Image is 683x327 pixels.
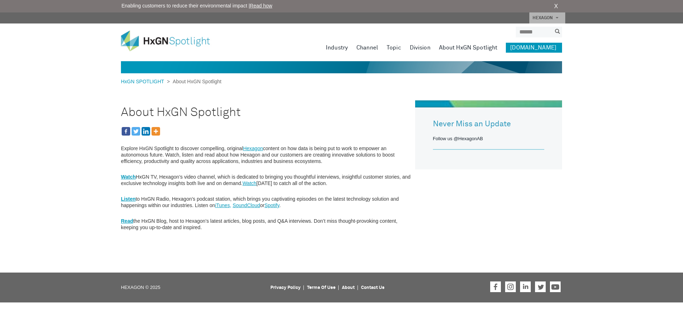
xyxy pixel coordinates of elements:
[121,31,221,51] img: HxGN Spotlight
[121,218,133,224] a: Read
[121,78,222,85] div: >
[121,100,412,125] h1: About HxGN Spotlight
[270,285,301,290] a: Privacy Policy
[121,145,412,164] p: Explore HxGN Spotlight to discover compelling, original content on how data is being put to work ...
[520,281,531,292] a: Hexagon on LinkedIn
[433,136,483,141] a: Follow us @HexagonAB
[122,127,130,136] a: Facebook
[121,196,136,202] a: Listen
[535,281,546,292] a: Hexagon on Twitter
[326,43,348,53] a: Industry
[506,43,562,53] a: [DOMAIN_NAME]
[170,79,222,84] span: About HxGN Spotlight
[121,196,412,209] p: to HxGN Radio, Hexagon’s podcast station, which brings you captivating episodes on the latest tec...
[122,2,272,10] span: Enabling customers to reduce their environmental impact |
[215,202,231,208] a: iTunes,
[356,43,378,53] a: Channel
[433,120,544,128] h3: Never Miss an Update
[307,285,335,290] a: Terms Of Use
[554,2,558,11] a: X
[121,218,412,231] p: the HxGN Blog, host to Hexagon’s latest articles, blog posts, and Q&A interviews. Don’t miss thou...
[361,285,385,290] a: Contact Us
[243,146,263,151] a: Hexagon
[410,43,430,53] a: Division
[550,281,561,292] a: Hexagon on Youtube
[121,174,136,180] a: Watch
[529,12,565,23] a: HEXAGON
[152,127,160,136] a: More
[142,127,150,136] a: Linkedin
[132,127,140,136] a: Twitter
[243,180,256,186] a: Watch
[264,202,279,208] a: Spotify
[121,283,266,300] p: HEXAGON © 2025
[250,3,272,9] a: Read how
[342,285,355,290] a: About
[233,202,260,208] a: SoundCloud
[387,43,401,53] a: Topic
[121,79,167,84] a: HxGN SPOTLIGHT
[439,43,498,53] a: About HxGN Spotlight
[490,281,501,292] a: Hexagon on Facebook
[121,174,412,186] p: HxGN TV, Hexagon’s video channel, which is dedicated to bringing you thoughtful interviews, insig...
[505,281,516,292] a: Hexagon on Instagram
